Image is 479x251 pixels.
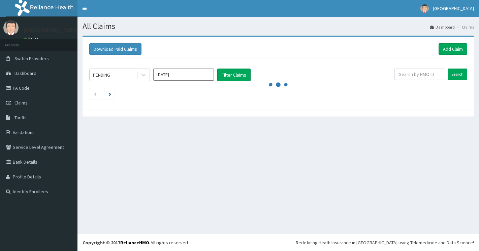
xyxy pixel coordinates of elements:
[77,234,479,251] footer: All rights reserved.
[439,43,467,55] a: Add Claim
[394,69,445,80] input: Search by HMO ID
[24,27,79,33] p: [GEOGRAPHIC_DATA]
[430,24,455,30] a: Dashboard
[14,55,49,61] span: Switch Providers
[24,37,40,41] a: Online
[296,239,474,246] div: Redefining Heath Insurance in [GEOGRAPHIC_DATA] using Telemedicine and Data Science!
[217,69,251,81] button: Filter Claims
[83,240,151,246] strong: Copyright © 2017 .
[83,22,474,31] h1: All Claims
[153,69,214,81] input: Select Month and Year
[268,75,288,95] svg: audio-loading
[120,240,149,246] a: RelianceHMO
[420,4,429,13] img: User Image
[93,72,110,78] div: PENDING
[448,69,467,80] input: Search
[14,100,28,106] span: Claims
[109,91,111,97] a: Next page
[89,43,141,55] button: Download Paid Claims
[455,24,474,30] li: Claims
[433,5,474,11] span: [GEOGRAPHIC_DATA]
[14,70,36,76] span: Dashboard
[3,20,19,35] img: User Image
[14,115,27,121] span: Tariffs
[94,91,97,97] a: Previous page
